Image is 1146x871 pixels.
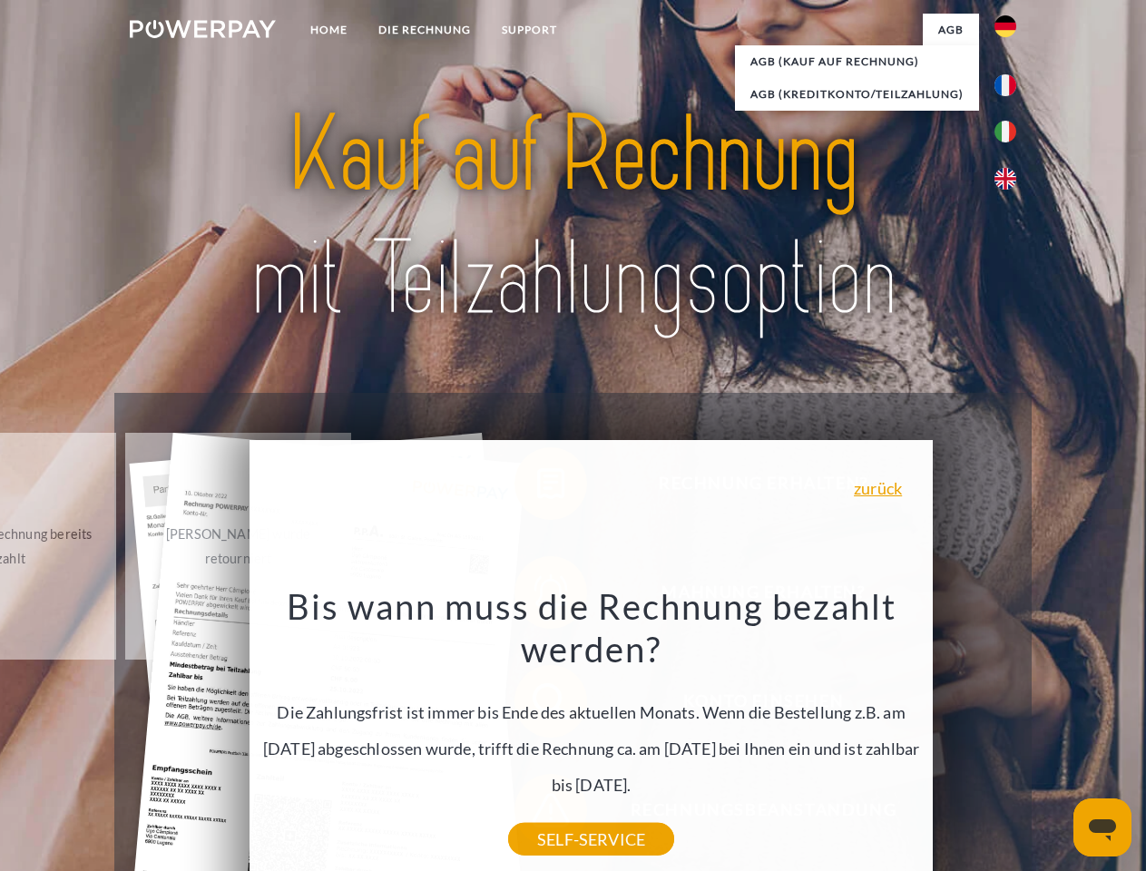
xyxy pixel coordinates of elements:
[260,584,923,839] div: Die Zahlungsfrist ist immer bis Ende des aktuellen Monats. Wenn die Bestellung z.B. am [DATE] abg...
[260,584,923,671] h3: Bis wann muss die Rechnung bezahlt werden?
[130,20,276,38] img: logo-powerpay-white.svg
[735,45,979,78] a: AGB (Kauf auf Rechnung)
[486,14,573,46] a: SUPPORT
[295,14,363,46] a: Home
[994,15,1016,37] img: de
[363,14,486,46] a: DIE RECHNUNG
[994,121,1016,142] img: it
[735,78,979,111] a: AGB (Kreditkonto/Teilzahlung)
[1073,798,1131,856] iframe: Schaltfläche zum Öffnen des Messaging-Fensters
[136,522,340,571] div: [PERSON_NAME] wurde retourniert
[994,74,1016,96] img: fr
[994,168,1016,190] img: en
[173,87,973,347] img: title-powerpay_de.svg
[854,480,902,496] a: zurück
[923,14,979,46] a: agb
[508,823,674,856] a: SELF-SERVICE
